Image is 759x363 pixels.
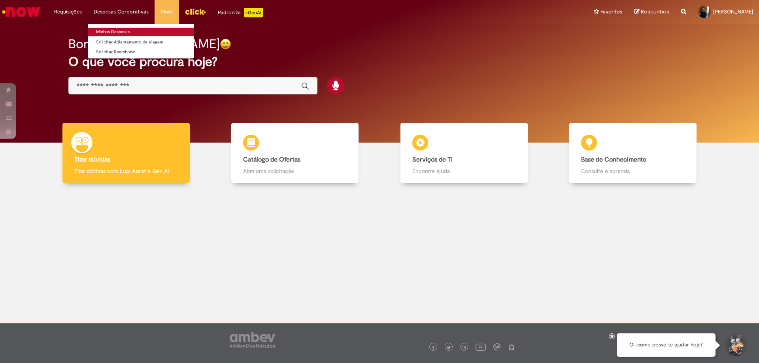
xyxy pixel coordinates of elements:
h2: O que você procura hoje? [68,55,691,69]
a: Serviços de TI Encontre ajuda [379,123,549,183]
img: logo_footer_twitter.png [447,346,451,350]
p: Abra uma solicitação [243,167,347,175]
img: logo_footer_ambev_rotulo_gray.png [230,332,275,348]
h2: Bom dia, [PERSON_NAME] [68,37,220,51]
a: Solicitar Adiantamento de Viagem [88,38,194,47]
img: click_logo_yellow_360x200.png [185,6,206,17]
span: Despesas Corporativas [94,8,149,16]
img: logo_footer_youtube.png [476,342,486,352]
b: Tirar dúvidas [74,156,110,164]
a: Minhas Despesas [88,28,194,36]
img: logo_footer_linkedin.png [463,345,466,350]
div: Oi, como posso te ajudar hoje? [617,333,716,357]
img: logo_footer_naosei.png [508,343,515,350]
a: Rascunhos [634,8,669,16]
span: More [160,8,173,16]
b: Base de Conhecimento [581,156,646,164]
b: Catálogo de Ofertas [243,156,300,164]
a: Tirar dúvidas Tirar dúvidas com Lupi Assist e Gen Ai [42,123,211,183]
p: Consulte e aprenda [581,167,685,175]
p: +GenAi [244,8,263,17]
b: Serviços de TI [412,156,453,164]
span: [PERSON_NAME] [713,8,753,15]
img: logo_footer_workplace.png [493,343,500,350]
img: logo_footer_facebook.png [431,346,435,350]
a: Catálogo de Ofertas Abra uma solicitação [211,123,380,183]
img: happy-face.png [220,38,231,50]
span: Favoritos [600,8,622,16]
a: Solicitar Reembolso [88,48,194,56]
a: Base de Conhecimento Consulte e aprenda [549,123,718,183]
p: Encontre ajuda [412,167,516,175]
img: ServiceNow [1,4,42,20]
div: Padroniza [218,8,263,17]
span: Rascunhos [641,8,669,15]
ul: Despesas Corporativas [88,24,194,59]
p: Tirar dúvidas com Lupi Assist e Gen Ai [74,167,178,175]
button: Iniciar Conversa de Suporte [723,333,747,357]
span: Requisições [54,8,82,16]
